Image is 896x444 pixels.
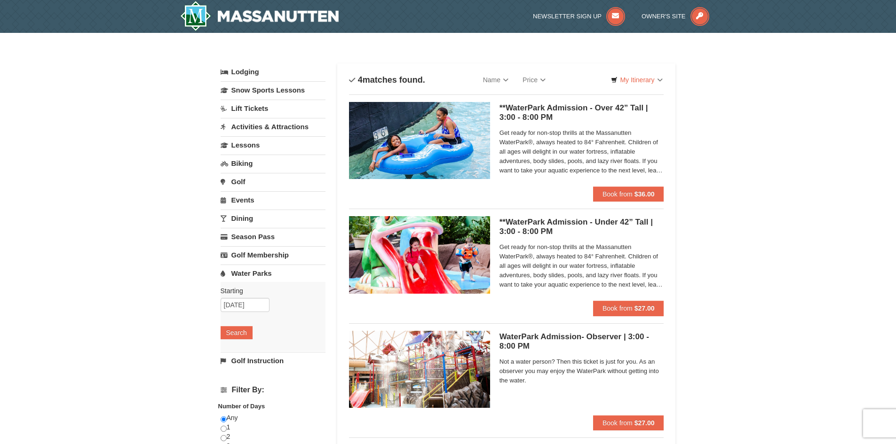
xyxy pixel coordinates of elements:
span: Get ready for non-stop thrills at the Massanutten WaterPark®, always heated to 84° Fahrenheit. Ch... [500,242,664,289]
h5: WaterPark Admission- Observer | 3:00 - 8:00 PM [500,332,664,351]
a: Lift Tickets [221,100,325,117]
a: Lodging [221,63,325,80]
span: Newsletter Sign Up [533,13,602,20]
span: Not a water person? Then this ticket is just for you. As an observer you may enjoy the WaterPark ... [500,357,664,385]
a: Golf [221,173,325,190]
a: Owner's Site [642,13,709,20]
a: Newsletter Sign Up [533,13,625,20]
a: My Itinerary [605,73,668,87]
strong: Number of Days [218,403,265,410]
a: Biking [221,155,325,172]
a: Dining [221,210,325,227]
h5: **WaterPark Admission - Over 42” Tall | 3:00 - 8:00 PM [500,103,664,122]
span: Get ready for non-stop thrills at the Massanutten WaterPark®, always heated to 84° Fahrenheit. Ch... [500,128,664,175]
h5: **WaterPark Admission - Under 42” Tall | 3:00 - 8:00 PM [500,218,664,236]
a: Snow Sports Lessons [221,81,325,99]
a: Water Parks [221,265,325,282]
strong: $36.00 [634,190,655,198]
strong: $27.00 [634,419,655,427]
a: Activities & Attractions [221,118,325,135]
a: Massanutten Resort [180,1,339,31]
a: Golf Membership [221,246,325,264]
button: Book from $27.00 [593,301,664,316]
img: 6619917-1062-d161e022.jpg [349,216,490,293]
button: Book from $36.00 [593,187,664,202]
button: Search [221,326,253,339]
button: Book from $27.00 [593,415,664,430]
a: Price [515,70,553,89]
h4: Filter By: [221,386,325,394]
strong: $27.00 [634,304,655,312]
a: Golf Instruction [221,352,325,369]
a: Season Pass [221,228,325,245]
span: Owner's Site [642,13,686,20]
img: 6619917-1058-293f39d8.jpg [349,102,490,179]
label: Starting [221,286,318,296]
img: Massanutten Resort Logo [180,1,339,31]
span: Book from [603,304,633,312]
a: Lessons [221,136,325,154]
img: 6619917-1066-60f46fa6.jpg [349,331,490,408]
span: Book from [603,190,633,198]
span: Book from [603,419,633,427]
a: Events [221,191,325,209]
a: Name [476,70,515,89]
